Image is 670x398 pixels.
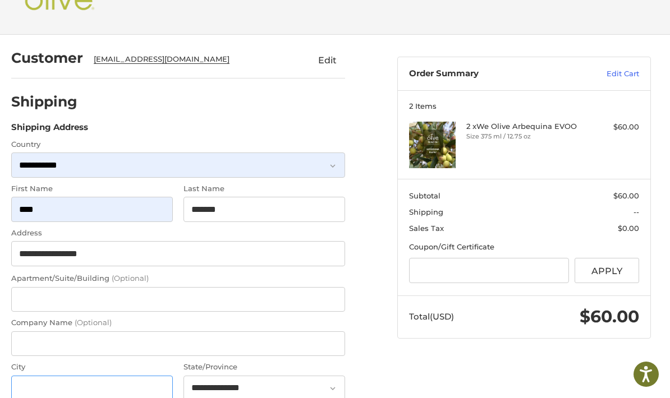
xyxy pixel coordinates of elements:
[183,183,345,195] label: Last Name
[466,132,579,141] li: Size 375 ml / 12.75 oz
[129,15,142,28] button: Open LiveChat chat widget
[409,207,443,216] span: Shipping
[580,306,639,327] span: $60.00
[11,93,77,110] h2: Shipping
[11,317,346,328] label: Company Name
[15,17,126,26] p: We're away right now. Please check back later!
[409,311,454,322] span: Total (USD)
[409,191,440,200] span: Subtotal
[634,207,639,216] span: --
[309,51,345,69] button: Edit
[581,122,639,133] div: $60.00
[11,183,173,195] label: First Name
[75,318,112,327] small: (Optional)
[11,362,173,373] label: City
[409,68,566,80] h3: Order Summary
[11,228,346,239] label: Address
[11,49,83,67] h2: Customer
[409,258,569,283] input: Gift Certificate or Coupon Code
[183,362,345,373] label: State/Province
[112,274,149,283] small: (Optional)
[11,121,88,139] legend: Shipping Address
[466,122,579,131] h4: 2 x We Olive Arbequina EVOO
[409,242,639,253] div: Coupon/Gift Certificate
[618,224,639,233] span: $0.00
[11,139,346,150] label: Country
[11,273,346,284] label: Apartment/Suite/Building
[566,68,639,80] a: Edit Cart
[575,258,640,283] button: Apply
[409,224,444,233] span: Sales Tax
[409,101,639,110] h3: 2 Items
[613,191,639,200] span: $60.00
